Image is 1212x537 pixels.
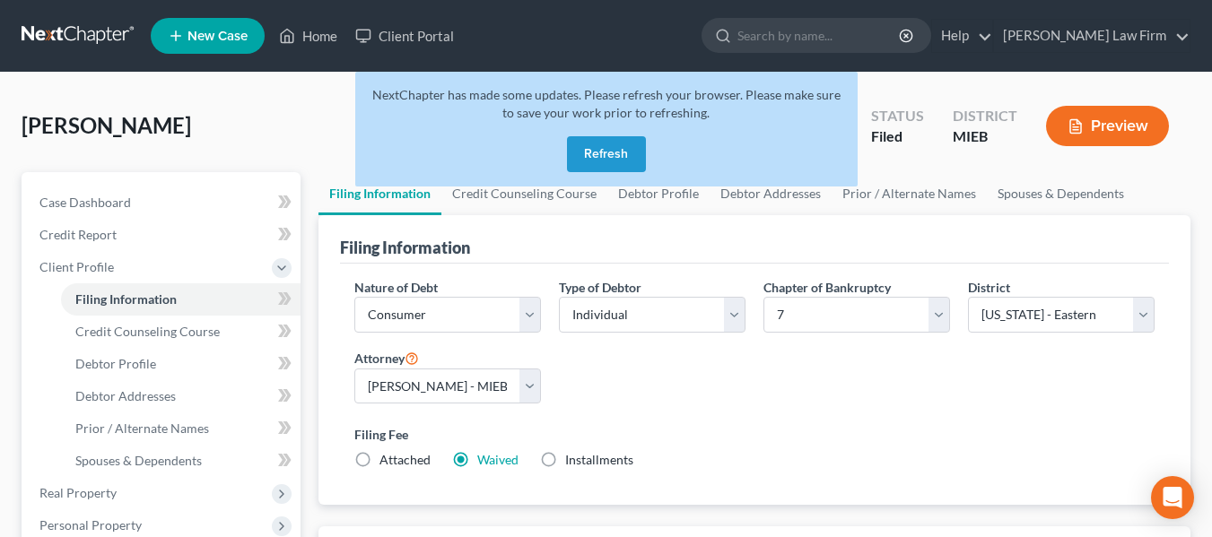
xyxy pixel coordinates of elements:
[1046,106,1169,146] button: Preview
[61,316,301,348] a: Credit Counseling Course
[968,278,1010,297] label: District
[340,237,470,258] div: Filing Information
[318,172,441,215] a: Filing Information
[565,452,633,467] span: Installments
[270,20,346,52] a: Home
[61,283,301,316] a: Filing Information
[61,445,301,477] a: Spouses & Dependents
[22,112,191,138] span: [PERSON_NAME]
[567,136,646,172] button: Refresh
[477,452,519,467] a: Waived
[75,324,220,339] span: Credit Counseling Course
[559,278,641,297] label: Type of Debtor
[737,19,902,52] input: Search by name...
[61,380,301,412] a: Debtor Addresses
[75,453,202,468] span: Spouses & Dependents
[932,20,992,52] a: Help
[39,485,117,500] span: Real Property
[75,388,176,403] span: Debtor Addresses
[75,291,177,307] span: Filing Information
[61,412,301,445] a: Prior / Alternate Names
[871,126,924,147] div: Filed
[25,219,301,251] a: Credit Report
[871,106,924,126] div: Status
[354,278,438,297] label: Nature of Debt
[372,87,841,120] span: NextChapter has made some updates. Please refresh your browser. Please make sure to save your wor...
[39,259,114,274] span: Client Profile
[354,425,1155,444] label: Filing Fee
[75,420,209,436] span: Prior / Alternate Names
[379,452,431,467] span: Attached
[987,172,1135,215] a: Spouses & Dependents
[953,126,1017,147] div: MIEB
[75,356,156,371] span: Debtor Profile
[25,186,301,219] a: Case Dashboard
[39,517,142,533] span: Personal Property
[832,172,987,215] a: Prior / Alternate Names
[187,30,248,43] span: New Case
[346,20,463,52] a: Client Portal
[39,227,117,242] span: Credit Report
[1151,476,1194,519] div: Open Intercom Messenger
[61,348,301,380] a: Debtor Profile
[994,20,1190,52] a: [PERSON_NAME] Law Firm
[39,195,131,210] span: Case Dashboard
[953,106,1017,126] div: District
[763,278,891,297] label: Chapter of Bankruptcy
[354,347,419,368] label: Attorney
